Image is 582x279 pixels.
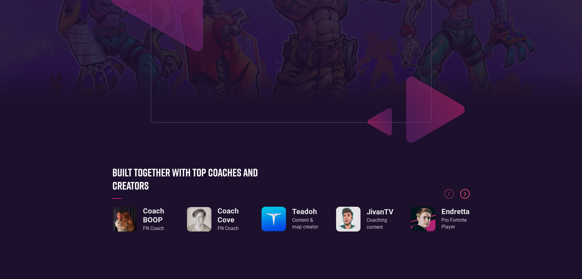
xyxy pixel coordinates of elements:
div: Previous slide [444,189,454,204]
h3: Coach BOOP [143,207,172,224]
div: Content & map creator [292,217,321,231]
h3: JivanTV [367,208,395,217]
a: TeadohContent & map creator [262,207,321,231]
div: 8 / 8 [336,207,395,232]
div: Next slide [460,189,470,204]
div: 1 / 8 [411,207,470,231]
div: 5 / 8 [112,207,172,232]
div: 6 / 8 [187,207,246,232]
div: Next slide [460,189,470,199]
a: Coach BOOPFN Coach [112,207,172,232]
div: Coaching content [367,217,395,231]
a: JivanTVCoaching content [336,207,395,232]
div: FN Coach [218,225,246,232]
h3: Teadoh [292,207,321,216]
a: Coach CoveFN Coach [187,207,246,232]
h3: Endretta [441,207,470,216]
div: FN Coach [143,225,172,232]
h3: Coach Cove [218,207,246,224]
div: 7 / 8 [262,207,321,231]
a: EndrettaPro FortnitePlayer [411,207,470,231]
div: Pro Fortnite Player [441,217,470,231]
